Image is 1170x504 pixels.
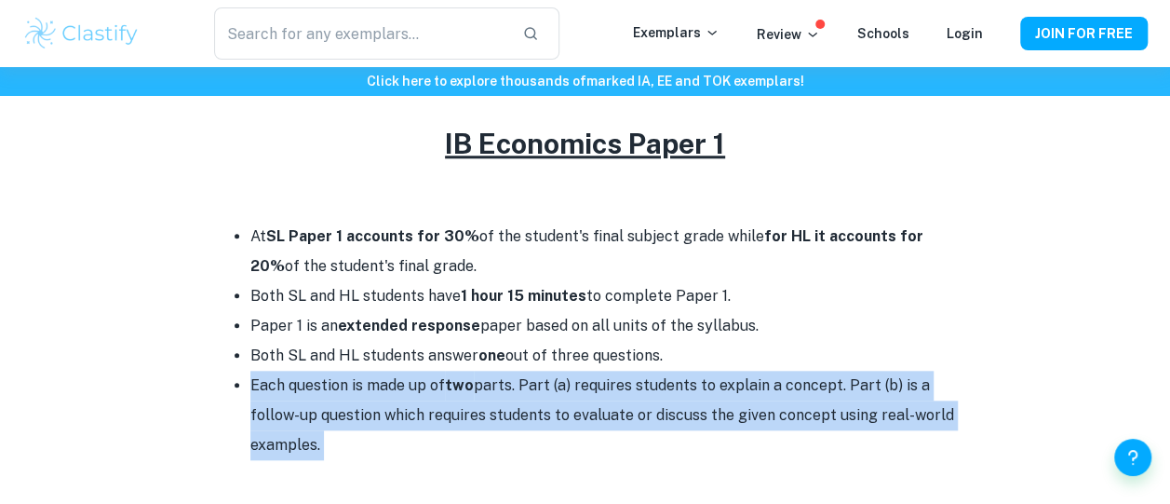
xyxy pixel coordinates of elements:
[22,15,141,52] img: Clastify logo
[528,287,586,305] strong: minutes
[338,317,480,334] strong: extended response
[250,227,923,275] strong: for HL it accounts for 20%
[250,311,958,341] li: Paper 1 is an paper based on all units of the syllabus.
[478,347,505,364] strong: one
[266,227,479,245] strong: SL Paper 1 accounts for 30%
[214,7,506,60] input: Search for any exemplars...
[633,22,719,43] p: Exemplars
[947,26,983,41] a: Login
[250,371,958,460] li: Each question is made up of parts. Part (a) requires students to explain a concept. Part (b) is a...
[1020,17,1148,50] button: JOIN FOR FREE
[445,127,725,160] u: IB Economics Paper 1
[757,24,820,45] p: Review
[445,376,474,394] strong: two
[1114,439,1151,476] button: Help and Feedback
[250,222,958,281] li: At of the student's final subject grade while of the student's final grade.
[4,71,1166,91] h6: Click here to explore thousands of marked IA, EE and TOK exemplars !
[250,341,958,371] li: Both SL and HL students answer out of three questions.
[250,281,958,311] li: Both SL and HL students have to complete Paper 1.
[461,287,524,305] strong: 1 hour 15
[857,26,909,41] a: Schools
